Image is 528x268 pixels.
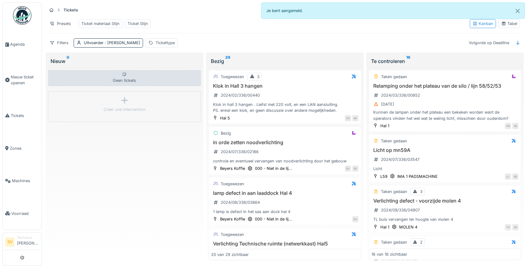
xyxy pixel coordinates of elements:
div: Hal 5 [220,115,230,121]
div: Taken gedaan [381,138,407,144]
li: SV [5,237,14,247]
div: 2024/03/336/00852 [381,92,420,98]
div: SV [345,165,351,172]
div: 2024/07/336/02186 [221,149,259,155]
div: Geen tickets [48,70,201,86]
div: Licht [371,166,519,172]
div: Hal 1 [380,123,389,129]
span: Machines [12,178,39,184]
div: 2024/08/336/03864 [221,199,260,205]
div: GE [512,224,518,230]
span: Zones [10,145,39,151]
div: Créer une intervention [104,107,145,112]
div: L59 [380,174,387,179]
span: : [PERSON_NAME] [104,40,140,45]
div: TL buis vervangen ter hoogte van molen 4 [371,216,519,222]
div: Hal 1 [380,224,389,230]
div: Kunnen de lampen onder het plateau een bekeken worden want de operators vinden het wel wat te wei... [371,109,519,121]
div: Volgorde op Deadline [466,38,512,47]
div: KB [505,123,511,129]
div: Ticket Stijn [128,21,148,27]
div: GE [512,123,518,129]
div: Uitvoerder [84,40,140,46]
h3: lamp defect in aan laaddock Hal 4 [211,190,358,196]
div: MOLEN 4 [399,224,417,230]
div: 1 lamp is defect in het sas aan dock hal 4 [211,209,358,215]
div: GE [512,174,518,180]
div: 000 - Niet in de lij... [255,165,292,171]
div: CS [345,115,351,121]
div: Toegewezen [221,181,244,187]
sup: 0 [67,57,69,65]
div: Klok in hall 3 hangen . Liefst met 220 volt, en een LAN aansluiting. PS. enkel een klok, en geen ... [211,102,358,113]
h3: Verlichting defect - voorzijde molen 4 [371,198,519,204]
div: TV [505,224,511,230]
div: 16 van 16 zichtbaar [371,251,407,257]
div: 3 [257,74,260,80]
a: Voorraad [3,197,42,230]
div: 3 [420,189,423,195]
div: 2024/07/336/03547 [381,157,420,162]
a: Tickets [3,99,42,132]
div: 2 [420,239,423,245]
div: 000 - Niet in de lij... [255,216,292,222]
span: Tickets [11,113,39,119]
div: Beyers Koffie [220,165,245,171]
div: 2024/09/336/04907 [381,207,420,213]
h3: Klok in Hall 3 hangen [211,83,358,89]
a: SV Technicus[PERSON_NAME] [5,235,39,250]
div: Tabel [501,21,517,27]
div: GE [352,165,358,172]
a: Machines [3,165,42,197]
h3: Verlichting Technische ruimte (netwerkkast) Hal5 [211,241,358,247]
strong: Tickets [61,7,80,13]
div: Bezig [221,130,231,136]
li: [PERSON_NAME] [17,235,39,249]
div: Kanban [473,21,493,27]
div: controle en eventueel vervangen van noodverlichting door het gebouw [211,158,358,164]
span: Agenda [10,41,39,47]
div: Taken gedaan [381,74,407,80]
div: Ticket materiaal Stijn [81,21,120,27]
h3: Licht op mn59A [371,147,519,153]
div: GE [352,115,358,121]
sup: 29 [225,57,230,65]
div: Tickettype [156,40,175,46]
div: Nieuw [51,57,199,65]
div: Te controleren [371,57,519,65]
h3: Relamping onder het plateau van de silo / lijn 58/52/53 [371,83,519,89]
div: Presets [47,19,74,28]
div: LL [505,174,511,180]
div: Je bent aangemeld. [261,2,525,19]
div: KV [352,216,358,222]
div: Bezig [211,57,359,65]
span: Voorraad [11,211,39,216]
div: Filters [47,38,71,47]
div: IMA 1 PADSMACHINE [397,174,438,179]
a: Zones [3,132,42,165]
sup: 16 [406,57,410,65]
a: Nieuw ticket openen [3,61,42,99]
div: 2024/02/336/00440 [221,92,260,98]
div: Toegewezen [221,232,244,237]
button: Close [511,3,525,19]
img: Badge_color-CXgf-gQk.svg [13,6,31,25]
div: Beyers Koffie [220,216,245,222]
div: Taken gedaan [381,189,407,195]
div: Toegewezen [221,74,244,80]
div: 20 van 29 zichtbaar [211,251,249,257]
div: [DATE] [381,101,394,107]
div: Taken gedaan [381,239,407,245]
span: Nieuw ticket openen [11,74,39,86]
h3: in orde zetten noodverlichting [211,140,358,145]
div: Technicus [17,235,39,240]
a: Agenda [3,28,42,61]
